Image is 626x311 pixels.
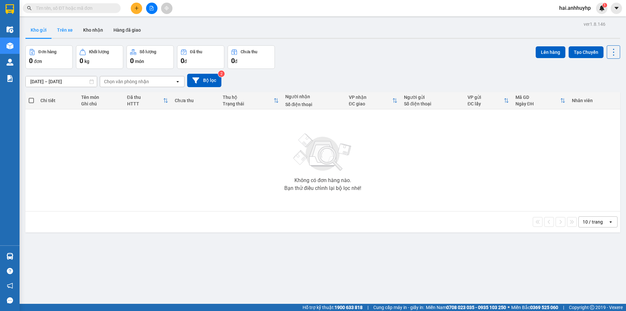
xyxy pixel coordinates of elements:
[135,59,144,64] span: món
[563,304,564,311] span: |
[140,50,156,54] div: Số lượng
[7,59,13,66] img: warehouse-icon
[25,45,73,69] button: Đơn hàng0đơn
[235,59,237,64] span: đ
[7,268,13,274] span: question-circle
[127,95,163,100] div: Đã thu
[284,186,361,191] div: Bạn thử điều chỉnh lại bộ lọc nhé!
[127,45,174,69] button: Số lượng0món
[572,98,617,103] div: Nhân viên
[164,6,169,10] span: aim
[608,219,613,225] svg: open
[25,22,52,38] button: Kho gửi
[530,305,558,310] strong: 0369 525 060
[426,304,506,311] span: Miền Nam
[149,6,154,10] span: file-add
[218,70,225,77] sup: 2
[134,6,139,10] span: plus
[29,57,33,65] span: 0
[184,59,187,64] span: đ
[611,3,622,14] button: caret-down
[285,102,342,107] div: Số điện thoại
[515,95,560,100] div: Mã GD
[290,130,355,175] img: svg+xml;base64,PHN2ZyBjbGFzcz0ibGlzdC1wbHVnX19zdmciIHhtbG5zPSJodHRwOi8vd3d3LnczLm9yZy8yMDAwL3N2Zy...
[81,95,121,100] div: Tên món
[84,59,89,64] span: kg
[80,57,83,65] span: 0
[38,50,56,54] div: Đơn hàng
[81,101,121,106] div: Ghi chú
[127,101,163,106] div: HTTT
[614,5,619,11] span: caret-down
[583,219,603,225] div: 10 / trang
[404,101,461,106] div: Số điện thoại
[40,98,74,103] div: Chi tiết
[241,50,257,54] div: Chưa thu
[7,253,13,260] img: warehouse-icon
[223,95,274,100] div: Thu hộ
[175,98,216,103] div: Chưa thu
[26,76,97,87] input: Select a date range.
[569,46,604,58] button: Tạo Chuyến
[512,92,569,109] th: Toggle SortBy
[554,4,596,12] span: hai.anhhuyhp
[7,26,13,33] img: warehouse-icon
[228,45,275,69] button: Chưa thu0đ
[7,42,13,49] img: warehouse-icon
[131,3,142,14] button: plus
[108,22,146,38] button: Hàng đã giao
[187,74,221,87] button: Bộ lọc
[76,45,123,69] button: Khối lượng0kg
[599,5,605,11] img: icon-new-feature
[468,101,504,106] div: ĐC lấy
[7,75,13,82] img: solution-icon
[181,57,184,65] span: 0
[373,304,424,311] span: Cung cấp máy in - giấy in:
[464,92,512,109] th: Toggle SortBy
[303,304,363,311] span: Hỗ trợ kỹ thuật:
[508,306,510,309] span: ⚪️
[231,57,235,65] span: 0
[223,101,274,106] div: Trạng thái
[175,79,180,84] svg: open
[34,59,42,64] span: đơn
[446,305,506,310] strong: 0708 023 035 - 0935 103 250
[349,101,392,106] div: ĐC giao
[367,304,368,311] span: |
[36,5,113,12] input: Tìm tên, số ĐT hoặc mã đơn
[346,92,401,109] th: Toggle SortBy
[7,297,13,303] span: message
[536,46,565,58] button: Lên hàng
[124,92,172,109] th: Toggle SortBy
[177,45,224,69] button: Đã thu0đ
[104,78,149,85] div: Chọn văn phòng nhận
[285,94,342,99] div: Người nhận
[27,6,32,10] span: search
[7,283,13,289] span: notification
[190,50,202,54] div: Đã thu
[161,3,172,14] button: aim
[89,50,109,54] div: Khối lượng
[590,305,594,310] span: copyright
[6,4,14,14] img: logo-vxr
[219,92,282,109] th: Toggle SortBy
[584,21,605,28] div: ver 1.8.146
[130,57,134,65] span: 0
[146,3,157,14] button: file-add
[603,3,607,8] sup: 1
[515,101,560,106] div: Ngày ĐH
[349,95,392,100] div: VP nhận
[604,3,606,8] span: 1
[52,22,78,38] button: Trên xe
[511,304,558,311] span: Miền Bắc
[294,178,351,183] div: Không có đơn hàng nào.
[335,305,363,310] strong: 1900 633 818
[78,22,108,38] button: Kho nhận
[404,95,461,100] div: Người gửi
[468,95,504,100] div: VP gửi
